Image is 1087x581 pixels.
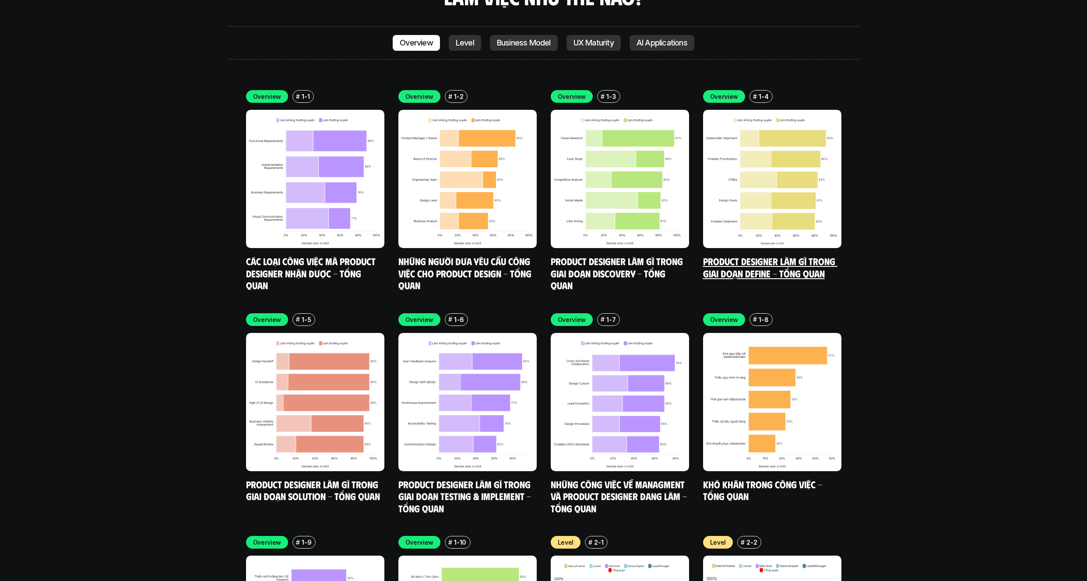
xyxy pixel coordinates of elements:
h6: # [601,316,605,322]
p: Overview [405,315,434,324]
p: Overview [558,315,586,324]
p: 1-1 [302,92,310,101]
p: Overview [405,538,434,547]
a: Product Designer làm gì trong giai đoạn Define - Tổng quan [703,255,837,279]
p: 1-7 [606,315,616,324]
p: 1-3 [606,92,616,101]
p: Level [456,38,474,47]
h6: # [448,316,452,322]
a: Product Designer làm gì trong giai đoạn Solution - Tổng quan [246,478,380,502]
a: Khó khăn trong công việc - Tổng quan [703,478,824,502]
p: 1-2 [454,92,463,101]
a: Level [449,35,481,51]
p: UX Maturity [573,38,614,47]
p: 1-9 [302,538,311,547]
a: Những công việc về Managment và Product Designer đang làm - Tổng quan [551,478,689,514]
p: Business Model [497,38,551,47]
p: Overview [710,315,739,324]
p: AI Applications [637,38,687,47]
p: 2-1 [594,538,603,547]
h6: # [588,539,592,546]
h6: # [448,539,452,546]
a: Business Model [490,35,558,51]
p: Overview [558,92,586,101]
p: Overview [710,92,739,101]
p: Overview [405,92,434,101]
p: 1-4 [759,92,768,101]
a: UX Maturity [566,35,621,51]
h6: # [296,316,300,322]
p: Overview [253,315,281,324]
a: AI Applications [630,35,694,51]
p: 1-10 [454,538,466,547]
p: Overview [400,38,433,47]
p: Overview [253,538,281,547]
a: Các loại công việc mà Product Designer nhận được - Tổng quan [246,255,378,291]
a: Overview [393,35,440,51]
h6: # [753,316,757,322]
p: 1-6 [454,315,464,324]
h6: # [741,539,745,546]
h6: # [296,93,300,100]
p: Level [710,538,726,547]
h6: # [296,539,300,546]
p: Overview [253,92,281,101]
h6: # [753,93,757,100]
h6: # [601,93,605,100]
a: Những người đưa yêu cầu công việc cho Product Design - Tổng quan [398,255,534,291]
p: 2-2 [746,538,757,547]
p: 1-8 [759,315,768,324]
p: 1-5 [302,315,311,324]
p: Level [558,538,574,547]
a: Product Designer làm gì trong giai đoạn Discovery - Tổng quan [551,255,685,291]
a: Product Designer làm gì trong giai đoạn Testing & Implement - Tổng quan [398,478,533,514]
h6: # [448,93,452,100]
